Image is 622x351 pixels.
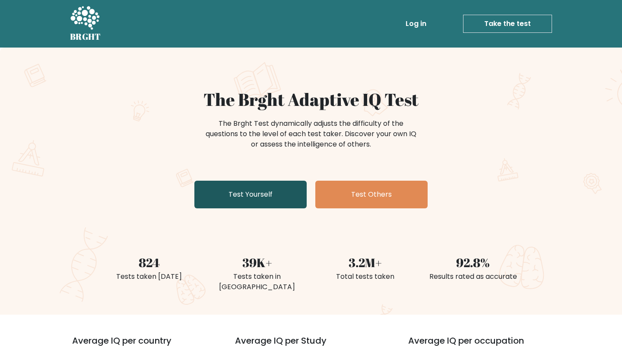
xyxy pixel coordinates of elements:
div: 3.2M+ [316,253,414,271]
div: The Brght Test dynamically adjusts the difficulty of the questions to the level of each test take... [203,118,419,150]
div: Tests taken in [GEOGRAPHIC_DATA] [208,271,306,292]
div: Total tests taken [316,271,414,282]
h1: The Brght Adaptive IQ Test [100,89,522,110]
a: Take the test [463,15,552,33]
a: Test Others [315,181,428,208]
div: Results rated as accurate [424,271,522,282]
div: 39K+ [208,253,306,271]
h5: BRGHT [70,32,101,42]
a: Test Yourself [194,181,307,208]
a: Log in [402,15,430,32]
a: BRGHT [70,3,101,44]
div: 92.8% [424,253,522,271]
div: Tests taken [DATE] [100,271,198,282]
div: 824 [100,253,198,271]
